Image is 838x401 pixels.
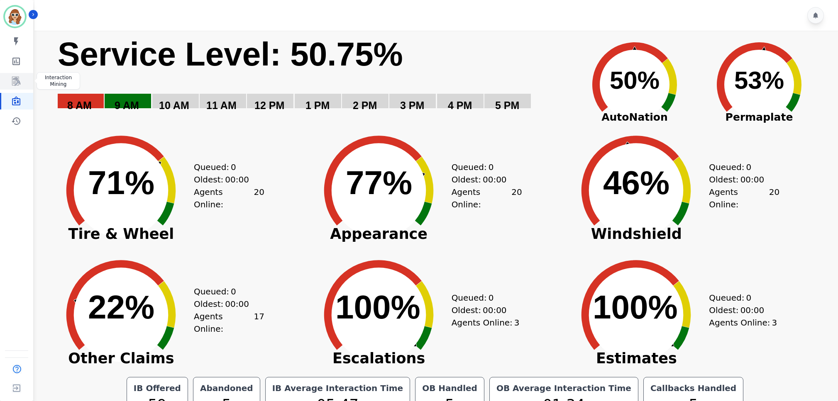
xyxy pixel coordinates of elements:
span: Tire & Wheel [49,230,194,238]
span: 00:00 [225,173,249,186]
span: 20 [769,186,779,211]
span: Estimates [564,354,709,362]
text: 2 PM [353,100,377,111]
div: Queued: [194,285,256,298]
text: 5 PM [495,100,519,111]
text: 12 PM [254,100,284,111]
text: 22% [88,289,154,326]
div: Queued: [194,161,256,173]
text: 10 AM [159,100,189,111]
span: Appearance [306,230,452,238]
div: Agents Online: [194,186,264,211]
span: 17 [254,310,264,335]
span: 00:00 [483,173,507,186]
div: Agents Online: [452,316,522,329]
div: Agents Online: [709,316,779,329]
div: Agents Online: [194,310,264,335]
div: IB Offered [132,382,183,394]
div: Queued: [709,292,771,304]
text: 100% [593,289,678,326]
div: Oldest: [709,304,771,316]
text: 11 AM [206,100,237,111]
span: 0 [231,285,236,298]
text: 77% [346,164,412,201]
span: 20 [254,186,264,211]
span: Other Claims [49,354,194,362]
div: Agents Online: [709,186,779,211]
span: 00:00 [740,173,765,186]
span: 0 [746,292,751,304]
text: 8 AM [67,100,92,111]
div: Queued: [709,161,771,173]
div: Queued: [452,161,514,173]
span: AutoNation [572,109,697,125]
text: Service Level: 50.75% [58,36,403,73]
div: Callbacks Handled [649,382,738,394]
text: 50% [610,66,660,94]
span: 0 [231,161,236,173]
text: 71% [88,164,154,201]
svg: Service Level: 0% [57,34,570,123]
text: 53% [734,66,784,94]
text: 46% [603,164,669,201]
div: OB Average Interaction Time [495,382,633,394]
text: 4 PM [448,100,472,111]
span: 0 [489,292,494,304]
div: Oldest: [709,173,771,186]
span: 0 [489,161,494,173]
div: Abandoned [198,382,255,394]
span: 3 [514,316,520,329]
span: Escalations [306,354,452,362]
span: 3 [772,316,777,329]
div: OB Handled [420,382,479,394]
span: Permaplate [697,109,821,125]
span: 00:00 [740,304,765,316]
div: IB Average Interaction Time [271,382,405,394]
div: Queued: [452,292,514,304]
text: 3 PM [400,100,424,111]
span: 0 [746,161,751,173]
div: Agents Online: [452,186,522,211]
span: 20 [511,186,522,211]
div: Oldest: [452,304,514,316]
span: 00:00 [483,304,507,316]
span: 00:00 [225,298,249,310]
text: 100% [335,289,420,326]
span: Windshield [564,230,709,238]
text: 1 PM [305,100,330,111]
div: Oldest: [194,298,256,310]
text: 9 AM [115,100,139,111]
div: Oldest: [452,173,514,186]
div: Oldest: [194,173,256,186]
img: Bordered avatar [5,7,25,27]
